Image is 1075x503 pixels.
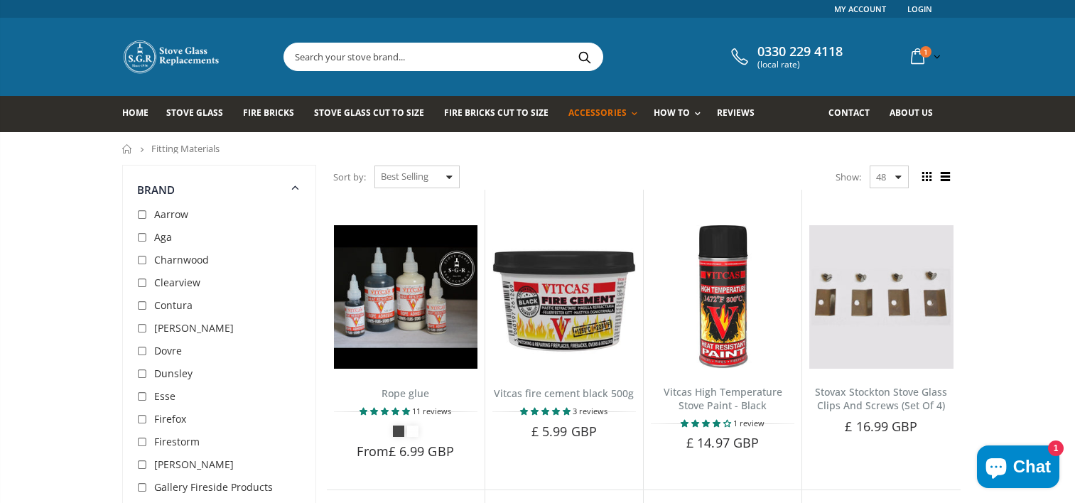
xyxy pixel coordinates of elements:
button: Search [569,43,601,70]
span: Charnwood [154,253,209,266]
span: £ 14.97 GBP [686,434,759,451]
span: £ 16.99 GBP [845,418,917,435]
a: Stove Glass Cut To Size [314,96,435,132]
span: [PERSON_NAME] [154,321,234,335]
a: How To [654,96,708,132]
a: Reviews [717,96,765,132]
span: £ 5.99 GBP [531,423,597,440]
input: Search your stove brand... [284,43,762,70]
img: Vitcas black fire cement 500g [492,225,636,369]
span: [PERSON_NAME] [154,458,234,471]
span: List view [938,169,954,185]
span: Contura [154,298,193,312]
span: Clearview [154,276,200,289]
img: Vitcas black stove paint [651,225,794,369]
span: Reviews [717,107,755,119]
span: Aga [154,230,172,244]
span: Esse [154,389,175,403]
a: Contact [828,96,880,132]
span: Contact [828,107,870,119]
a: Accessories [568,96,644,132]
span: Show: [836,166,861,188]
img: Set of 4 Stovax Stockton glass clips with screws [809,225,953,369]
img: Vitcas stove glue [334,225,477,369]
inbox-online-store-chat: Shopify online store chat [973,445,1064,492]
span: Sort by: [333,165,366,190]
a: Home [122,144,133,153]
span: 0330 229 4118 [757,44,843,60]
span: Dovre [154,344,182,357]
span: Fire Bricks [243,107,294,119]
span: Home [122,107,148,119]
a: Stove Glass [166,96,234,132]
span: 1 [920,46,931,58]
span: Firestorm [154,435,200,448]
a: About us [890,96,944,132]
span: £ 6.99 GBP [389,443,454,460]
a: Home [122,96,159,132]
span: How To [654,107,690,119]
span: Grid view [919,169,935,185]
a: Stovax Stockton Stove Glass Clips And Screws (Set Of 4) [815,385,947,412]
span: Fitting Materials [151,142,220,155]
a: Fire Bricks Cut To Size [444,96,559,132]
span: Gallery Fireside Products [154,480,273,494]
span: Stove Glass [166,107,223,119]
span: From [357,443,453,460]
span: 4.82 stars [360,406,412,416]
a: Rope glue [382,386,429,400]
span: (local rate) [757,60,843,70]
span: Dunsley [154,367,193,380]
span: 3 reviews [573,406,607,416]
span: Fire Bricks Cut To Size [444,107,549,119]
span: 1 review [733,418,765,428]
span: Aarrow [154,207,188,221]
span: About us [890,107,933,119]
span: Stove Glass Cut To Size [314,107,424,119]
span: 4.00 stars [681,418,733,428]
a: Vitcas High Temperature Stove Paint - Black [664,385,782,412]
span: 5.00 stars [520,406,573,416]
span: Brand [137,183,175,197]
span: Firefox [154,412,186,426]
span: Accessories [568,107,626,119]
img: Stove Glass Replacement [122,39,222,75]
span: 11 reviews [412,406,451,416]
a: 0330 229 4118 (local rate) [728,44,843,70]
a: Vitcas fire cement black 500g [494,386,634,400]
a: 1 [905,43,944,70]
a: Fire Bricks [243,96,305,132]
